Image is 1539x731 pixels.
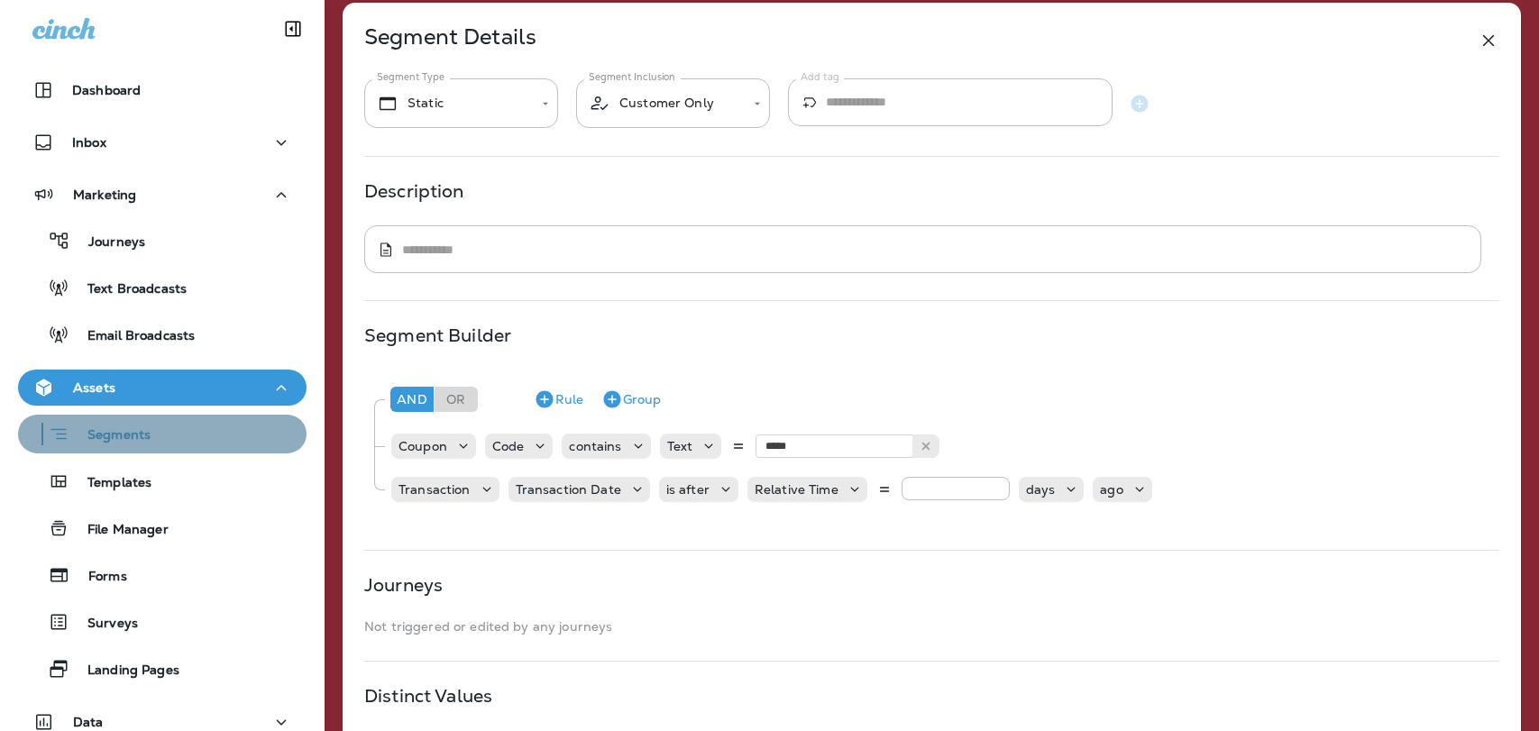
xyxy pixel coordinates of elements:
[516,482,621,497] p: Transaction Date
[73,187,136,202] p: Marketing
[18,509,307,547] button: File Manager
[18,603,307,641] button: Surveys
[364,30,536,51] p: Segment Details
[364,619,1499,634] p: Not triggered or edited by any journeys
[589,92,741,114] div: Customer Only
[666,482,710,497] p: is after
[18,177,307,213] button: Marketing
[18,124,307,160] button: Inbox
[364,689,492,703] p: Distinct Values
[398,439,447,453] p: Coupon
[18,462,307,500] button: Templates
[18,315,307,353] button: Email Broadcasts
[364,578,443,592] p: Journeys
[18,269,307,306] button: Text Broadcasts
[801,70,839,84] label: Add tag
[594,385,668,414] button: Group
[70,234,145,251] p: Journeys
[435,387,478,412] div: Or
[18,556,307,594] button: Forms
[72,135,106,150] p: Inbox
[1100,482,1122,497] p: ago
[69,427,151,445] p: Segments
[390,387,434,412] div: And
[18,222,307,260] button: Journeys
[70,569,127,586] p: Forms
[377,70,444,84] label: Segment Type
[18,650,307,688] button: Landing Pages
[18,370,307,406] button: Assets
[755,482,838,497] p: Relative Time
[69,281,187,298] p: Text Broadcasts
[72,83,141,97] p: Dashboard
[1026,482,1056,497] p: days
[69,328,195,345] p: Email Broadcasts
[73,380,115,395] p: Assets
[589,70,675,84] label: Segment Inclusion
[667,439,693,453] p: Text
[569,439,621,453] p: contains
[18,72,307,108] button: Dashboard
[69,475,151,492] p: Templates
[364,328,511,343] p: Segment Builder
[377,93,529,114] div: Static
[492,439,525,453] p: Code
[69,662,179,680] p: Landing Pages
[73,715,104,729] p: Data
[69,616,138,633] p: Surveys
[364,184,464,198] p: Description
[69,522,169,539] p: File Manager
[268,11,318,47] button: Collapse Sidebar
[18,415,307,453] button: Segments
[398,482,471,497] p: Transaction
[527,385,591,414] button: Rule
